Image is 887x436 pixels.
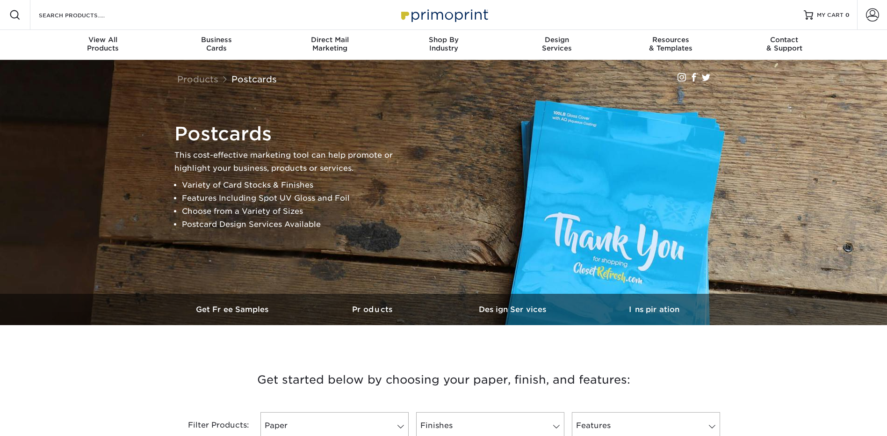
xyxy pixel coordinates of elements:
span: Business [159,36,273,44]
a: Products [177,74,218,84]
h3: Inspiration [584,305,724,314]
h3: Get started below by choosing your paper, finish, and features: [170,359,717,401]
a: Shop ByIndustry [387,30,500,60]
h3: Get Free Samples [163,305,303,314]
a: View AllProducts [46,30,160,60]
p: This cost-effective marketing tool can help promote or highlight your business, products or servi... [174,149,408,175]
div: & Templates [614,36,728,52]
a: Products [303,294,444,325]
a: Contact& Support [728,30,841,60]
a: DesignServices [500,30,614,60]
li: Postcard Design Services Available [182,218,408,231]
a: Get Free Samples [163,294,303,325]
div: Products [46,36,160,52]
li: Choose from a Variety of Sizes [182,205,408,218]
a: Resources& Templates [614,30,728,60]
span: Shop By [387,36,500,44]
span: Resources [614,36,728,44]
span: MY CART [817,11,844,19]
span: 0 [845,12,850,18]
span: Design [500,36,614,44]
div: Marketing [273,36,387,52]
div: Industry [387,36,500,52]
li: Features Including Spot UV Gloss and Foil [182,192,408,205]
a: Postcards [231,74,277,84]
a: BusinessCards [159,30,273,60]
h3: Design Services [444,305,584,314]
a: Inspiration [584,294,724,325]
li: Variety of Card Stocks & Finishes [182,179,408,192]
a: Design Services [444,294,584,325]
img: Primoprint [397,5,490,25]
div: Cards [159,36,273,52]
span: Contact [728,36,841,44]
div: & Support [728,36,841,52]
h1: Postcards [174,123,408,145]
span: Direct Mail [273,36,387,44]
a: Direct MailMarketing [273,30,387,60]
span: View All [46,36,160,44]
h3: Products [303,305,444,314]
input: SEARCH PRODUCTS..... [38,9,129,21]
div: Services [500,36,614,52]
